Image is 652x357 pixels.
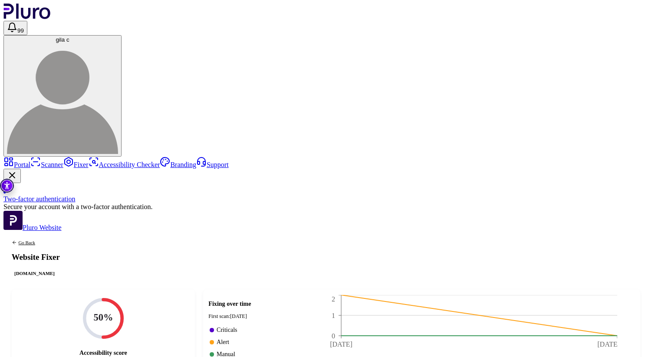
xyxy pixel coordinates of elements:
[79,349,127,357] h2: Accessibility score
[56,36,69,43] span: gila c
[3,157,649,232] aside: Sidebar menu
[196,161,229,168] a: Support
[89,161,160,168] a: Accessibility Checker
[210,339,311,346] li: Alert
[7,43,118,154] img: gila c
[208,300,311,308] h2: Fixing over time
[332,295,335,303] tspan: 2
[12,270,57,277] div: [DOMAIN_NAME]
[12,253,60,262] h1: Website Fixer
[3,169,21,183] button: Close Two-factor authentication notification
[597,341,620,348] tspan: [DATE]
[3,224,62,231] a: Open Pluro Website
[3,183,649,203] a: Two-factor authentication
[17,27,24,34] span: 99
[3,195,649,203] div: Two-factor authentication
[208,313,311,320] p: First scan: [DATE]
[63,161,89,168] a: Fixer
[332,311,335,319] tspan: 1
[12,240,60,246] a: Back to previous screen
[3,35,122,157] button: gila cgila c
[3,161,30,168] a: Portal
[93,312,113,323] text: 50%
[3,13,51,20] a: Logo
[330,341,352,348] tspan: [DATE]
[3,203,649,211] div: Secure your account with a two-factor authentication.
[160,161,196,168] a: Branding
[30,161,63,168] a: Scanner
[210,327,311,334] li: Criticals
[332,332,335,339] tspan: 0
[3,21,27,35] button: Open notifications, you have 128 new notifications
